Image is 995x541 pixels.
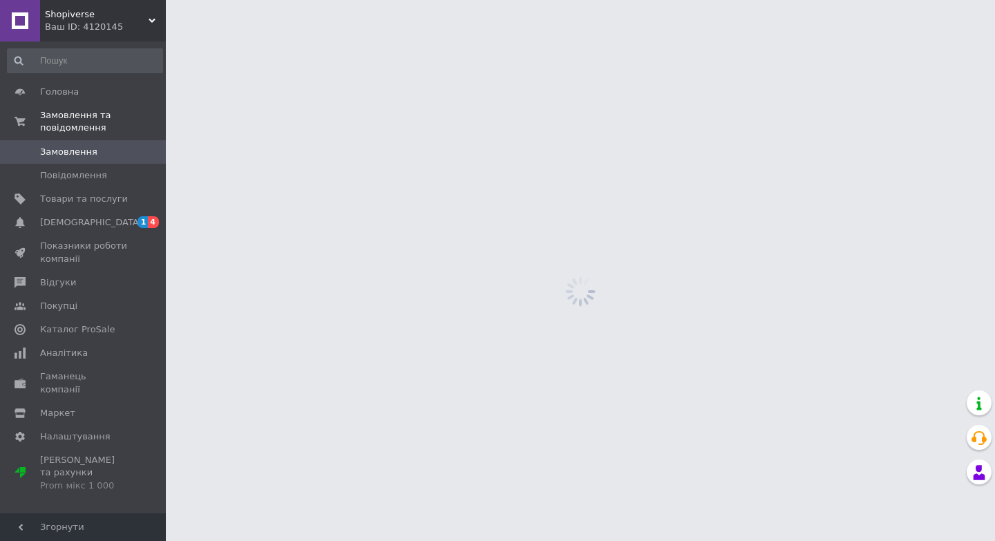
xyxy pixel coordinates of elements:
div: Prom мікс 1 000 [40,480,128,492]
span: 4 [148,216,159,228]
span: Гаманець компанії [40,370,128,395]
span: Покупці [40,300,77,312]
span: Товари та послуги [40,193,128,205]
input: Пошук [7,48,163,73]
span: Маркет [40,407,75,419]
span: Повідомлення [40,169,107,182]
span: 1 [138,216,149,228]
span: Замовлення [40,146,97,158]
span: Аналітика [40,347,88,359]
img: spinner_grey-bg-hcd09dd2d8f1a785e3413b09b97f8118e7.gif [562,273,599,310]
span: Показники роботи компанії [40,240,128,265]
span: Відгуки [40,276,76,289]
span: Налаштування [40,430,111,443]
span: Shopiverse [45,8,149,21]
span: Каталог ProSale [40,323,115,336]
span: [DEMOGRAPHIC_DATA] [40,216,142,229]
span: Головна [40,86,79,98]
span: Замовлення та повідомлення [40,109,166,134]
div: Ваш ID: 4120145 [45,21,166,33]
span: [PERSON_NAME] та рахунки [40,454,128,492]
